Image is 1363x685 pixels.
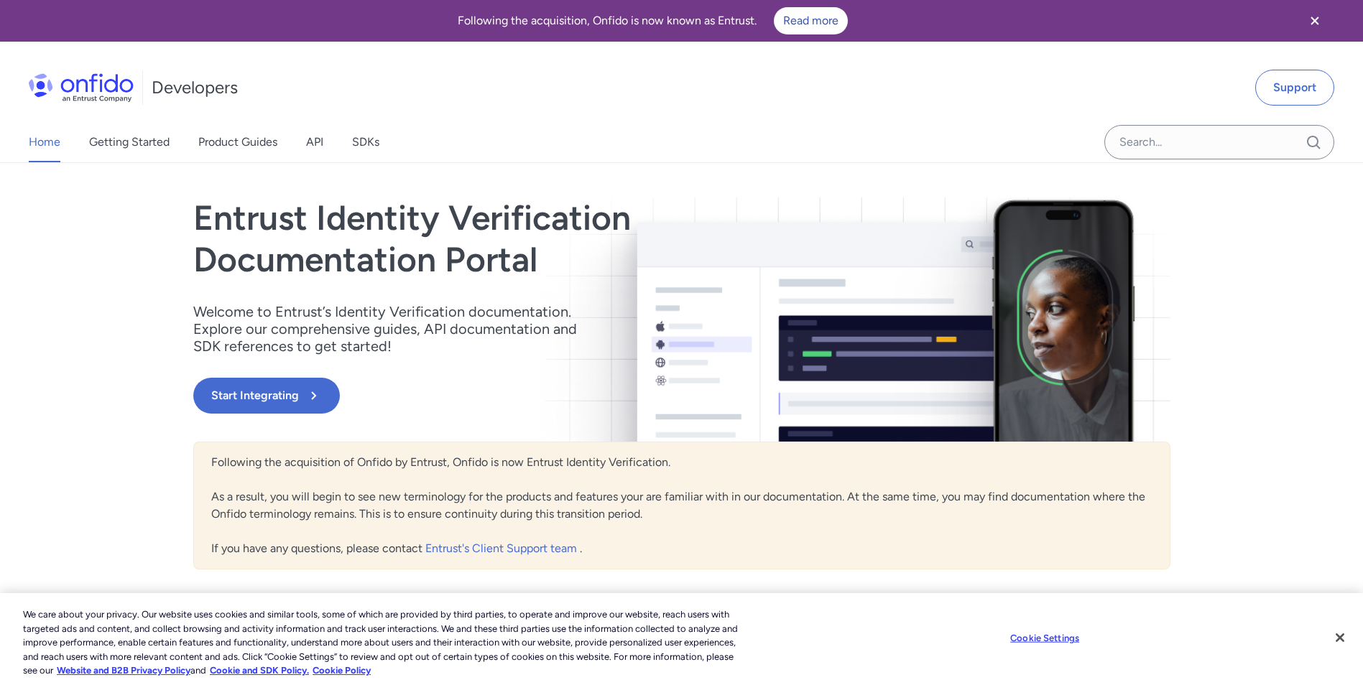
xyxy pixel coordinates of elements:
p: Welcome to Entrust’s Identity Verification documentation. Explore our comprehensive guides, API d... [193,303,596,355]
h1: Developers [152,76,238,99]
a: API [306,122,323,162]
div: Following the acquisition, Onfido is now known as Entrust. [17,7,1288,34]
a: Support [1255,70,1334,106]
a: Cookie and SDK Policy. [210,665,309,676]
a: Getting Started [89,122,170,162]
a: Entrust's Client Support team [425,541,580,555]
a: Read more [774,7,848,34]
h1: Entrust Identity Verification Documentation Portal [193,197,877,280]
input: Onfido search input field [1104,125,1334,159]
a: SDKs [352,122,379,162]
div: Following the acquisition of Onfido by Entrust, Onfido is now Entrust Identity Verification. As a... [193,442,1170,569]
img: Onfido Logo [29,73,134,102]
button: Cookie Settings [1000,624,1090,653]
a: Start Integrating [193,378,877,414]
a: Cookie Policy [313,665,371,676]
div: We care about your privacy. Our website uses cookies and similar tools, some of which are provide... [23,607,749,678]
button: Close [1324,622,1356,653]
svg: Close banner [1306,12,1323,29]
button: Start Integrating [193,378,340,414]
a: Product Guides [198,122,277,162]
a: More information about our cookie policy., opens in a new tab [57,665,190,676]
button: Close banner [1288,3,1341,39]
a: Home [29,122,60,162]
